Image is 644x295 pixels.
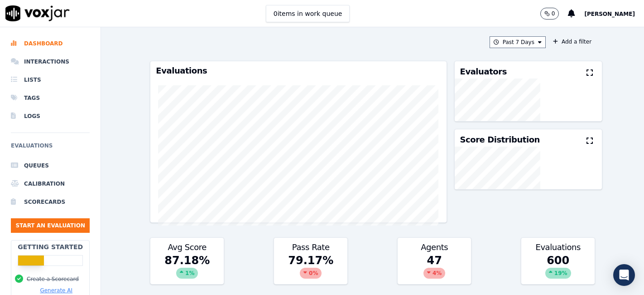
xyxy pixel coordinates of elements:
[398,253,471,284] div: 47
[490,36,546,48] button: Past 7 Days
[584,8,644,19] button: [PERSON_NAME]
[552,10,555,17] p: 0
[11,34,90,53] a: Dashboard
[279,243,342,251] h3: Pass Rate
[11,89,90,107] a: Tags
[11,218,90,233] button: Start an Evaluation
[11,71,90,89] a: Lists
[423,268,445,279] div: 4 %
[540,8,568,20] button: 0
[527,243,589,251] h3: Evaluations
[11,157,90,175] a: Queues
[584,11,635,17] span: [PERSON_NAME]
[156,243,218,251] h3: Avg Score
[460,68,507,76] h3: Evaluators
[521,253,595,284] div: 600
[540,8,559,20] button: 0
[11,107,90,125] a: Logs
[156,67,441,75] h3: Evaluations
[545,268,571,279] div: 19 %
[150,253,224,284] div: 87.18 %
[11,175,90,193] a: Calibration
[266,5,350,22] button: 0items in work queue
[460,136,540,144] h3: Score Distribution
[11,53,90,71] a: Interactions
[11,193,90,211] a: Scorecards
[11,140,90,157] h6: Evaluations
[176,268,198,279] div: 1 %
[613,264,635,286] div: Open Intercom Messenger
[18,242,83,251] h2: Getting Started
[27,275,79,283] button: Create a Scorecard
[549,36,595,47] button: Add a filter
[5,5,70,21] img: voxjar logo
[300,268,322,279] div: 0 %
[274,253,347,284] div: 79.17 %
[403,243,466,251] h3: Agents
